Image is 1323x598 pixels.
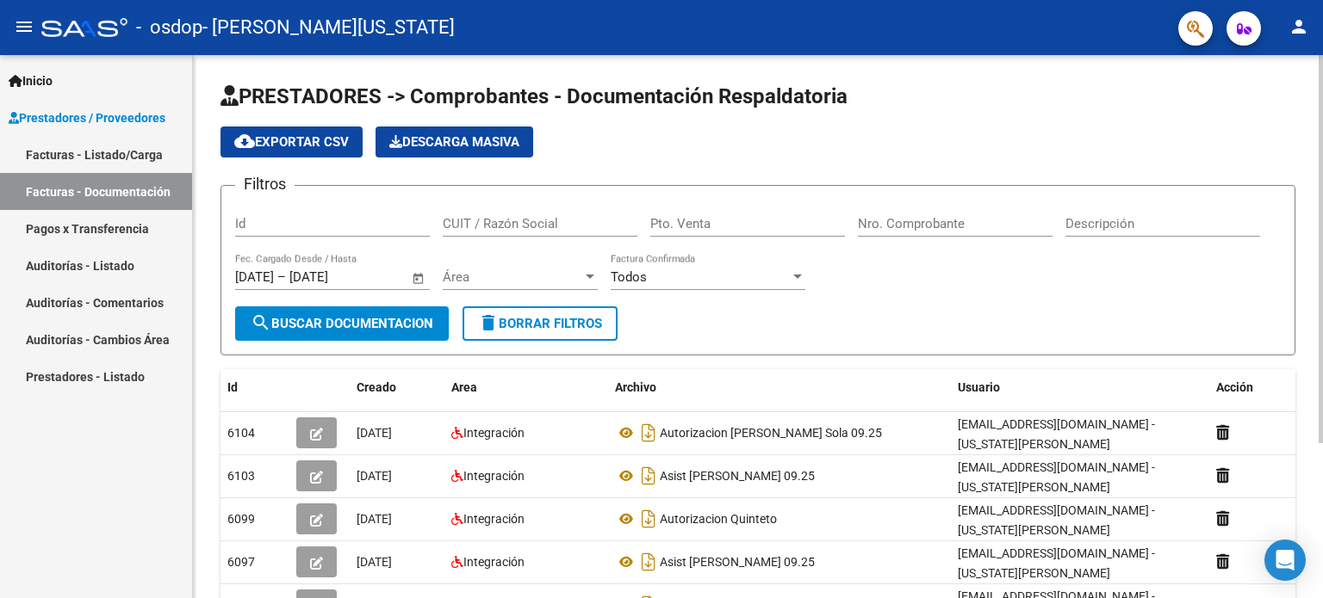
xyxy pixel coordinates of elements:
[463,512,525,526] span: Integración
[1289,16,1309,37] mat-icon: person
[227,555,255,569] span: 6097
[608,369,951,406] datatable-header-cell: Archivo
[637,419,660,447] i: Descargar documento
[350,369,444,406] datatable-header-cell: Creado
[220,84,848,108] span: PRESTADORES -> Comprobantes - Documentación Respaldatoria
[958,503,1155,537] span: [EMAIL_ADDRESS][DOMAIN_NAME] - [US_STATE][PERSON_NAME]
[227,512,255,526] span: 6099
[357,469,392,483] span: [DATE]
[9,71,53,90] span: Inicio
[277,269,286,285] span: –
[637,505,660,533] i: Descargar documento
[451,380,477,394] span: Area
[376,126,533,157] button: Descarga Masiva
[251,312,271,333] mat-icon: search
[227,426,255,440] span: 6104
[234,134,349,150] span: Exportar CSV
[660,469,815,483] span: Asist [PERSON_NAME] 09.25
[478,312,499,333] mat-icon: delete
[389,134,519,150] span: Descarga Masiva
[958,546,1155,580] span: [EMAIL_ADDRESS][DOMAIN_NAME] - [US_STATE][PERSON_NAME]
[958,380,1000,394] span: Usuario
[463,555,525,569] span: Integración
[1209,369,1295,406] datatable-header-cell: Acción
[958,417,1155,451] span: [EMAIL_ADDRESS][DOMAIN_NAME] - [US_STATE][PERSON_NAME]
[615,380,656,394] span: Archivo
[202,9,455,46] span: - [PERSON_NAME][US_STATE]
[478,316,602,331] span: Borrar Filtros
[463,426,525,440] span: Integración
[227,380,238,394] span: Id
[136,9,202,46] span: - osdop
[951,369,1209,406] datatable-header-cell: Usuario
[357,512,392,526] span: [DATE]
[251,316,433,331] span: Buscar Documentacion
[463,469,525,483] span: Integración
[660,555,815,569] span: Asist [PERSON_NAME] 09.25
[444,369,608,406] datatable-header-cell: Area
[637,548,660,576] i: Descargar documento
[660,512,777,526] span: Autorizacion Quinteto
[220,369,289,406] datatable-header-cell: Id
[235,269,274,285] input: Fecha inicio
[1264,539,1306,581] div: Open Intercom Messenger
[376,126,533,157] app-download-masive: Descarga masiva de comprobantes (adjuntos)
[463,306,618,341] button: Borrar Filtros
[289,269,373,285] input: Fecha fin
[958,460,1155,494] span: [EMAIL_ADDRESS][DOMAIN_NAME] - [US_STATE][PERSON_NAME]
[220,126,363,157] button: Exportar CSV
[357,426,392,440] span: [DATE]
[611,269,647,285] span: Todos
[660,426,882,440] span: Autorizacion [PERSON_NAME] Sola 09.25
[357,380,396,394] span: Creado
[637,462,660,490] i: Descargar documento
[235,172,295,196] h3: Filtros
[409,268,429,288] button: Open calendar
[1216,380,1253,394] span: Acción
[357,555,392,569] span: [DATE]
[235,306,449,341] button: Buscar Documentacion
[443,269,582,285] span: Área
[227,469,255,483] span: 6103
[234,131,255,151] mat-icon: cloud_download
[9,108,165,127] span: Prestadores / Proveedores
[14,16,34,37] mat-icon: menu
